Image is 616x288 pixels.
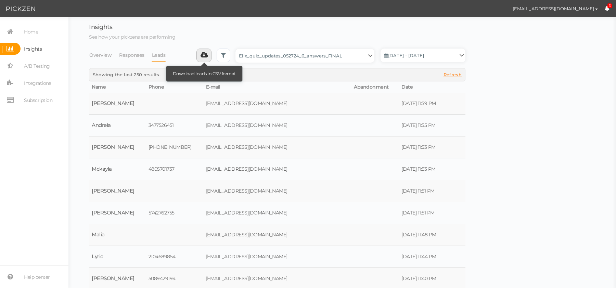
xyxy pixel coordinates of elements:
[89,202,465,224] tr: [PERSON_NAME] 5742762755 [EMAIL_ADDRESS][DOMAIN_NAME] [DATE] 11:51 PM
[146,246,203,268] td: 2104689854
[24,61,50,71] span: A/B Testing
[89,115,146,136] td: Andreia
[24,78,51,89] span: Integrations
[399,136,446,158] td: [DATE] 11:53 PM
[399,93,446,115] td: [DATE] 11:59 PM
[89,136,465,158] tr: [PERSON_NAME] [PHONE_NUMBER] [EMAIL_ADDRESS][DOMAIN_NAME] [DATE] 11:53 PM
[401,84,413,90] span: Date
[607,3,612,9] span: 3
[89,136,146,158] td: [PERSON_NAME]
[89,246,146,268] td: Lyric
[203,115,351,136] td: [EMAIL_ADDRESS][DOMAIN_NAME]
[146,202,203,224] td: 5742762755
[89,180,146,202] td: [PERSON_NAME]
[203,158,351,180] td: [EMAIL_ADDRESS][DOMAIN_NAME]
[399,115,446,136] td: [DATE] 11:55 PM
[89,49,112,62] a: Overview
[399,158,446,180] td: [DATE] 11:53 PM
[89,246,465,268] tr: Lyric 2104689854 [EMAIL_ADDRESS][DOMAIN_NAME] [DATE] 11:44 PM
[399,202,446,224] td: [DATE] 11:51 PM
[152,49,166,62] a: Leads
[168,68,241,79] div: Download leads in CSV format
[354,84,389,90] span: Abandonment
[149,84,164,90] span: Phone
[203,180,351,202] td: [EMAIL_ADDRESS][DOMAIN_NAME]
[203,224,351,246] td: [EMAIL_ADDRESS][DOMAIN_NAME]
[6,5,35,13] img: Pickzen logo
[89,93,146,115] td: [PERSON_NAME]
[119,49,152,62] li: Responses
[119,49,145,62] a: Responses
[506,3,604,14] button: [EMAIL_ADDRESS][DOMAIN_NAME]
[399,180,446,202] td: [DATE] 11:51 PM
[399,224,446,246] td: [DATE] 11:48 PM
[89,224,146,246] td: Malia
[89,180,465,202] tr: [PERSON_NAME] [EMAIL_ADDRESS][DOMAIN_NAME] [DATE] 11:51 PM
[89,93,465,115] tr: [PERSON_NAME] [EMAIL_ADDRESS][DOMAIN_NAME] [DATE] 11:59 PM
[494,3,506,15] img: cd8312e7a6b0c0157f3589280924bf3e
[92,84,106,90] span: Name
[203,202,351,224] td: [EMAIL_ADDRESS][DOMAIN_NAME]
[89,23,112,31] span: Insights
[203,93,351,115] td: [EMAIL_ADDRESS][DOMAIN_NAME]
[24,272,50,283] span: Help center
[146,115,203,136] td: 3477526451
[89,49,119,62] li: Overview
[146,136,203,158] td: [PHONE_NUMBER]
[89,115,465,136] tr: Andreia 3477526451 [EMAIL_ADDRESS][DOMAIN_NAME] [DATE] 11:55 PM
[399,246,446,268] td: [DATE] 11:44 PM
[93,72,161,77] span: Showing the last 250 results.
[89,34,175,40] span: See how your pickzens are performing
[513,6,594,11] span: [EMAIL_ADDRESS][DOMAIN_NAME]
[203,136,351,158] td: [EMAIL_ADDRESS][DOMAIN_NAME]
[89,202,146,224] td: [PERSON_NAME]
[206,84,220,90] span: E-mail
[89,158,465,180] tr: Mckayla 4805701737 [EMAIL_ADDRESS][DOMAIN_NAME] [DATE] 11:53 PM
[152,49,173,62] li: Leads
[24,43,42,54] span: Insights
[381,49,465,62] a: [DATE] - [DATE]
[89,158,146,180] td: Mckayla
[444,72,462,77] span: Refresh
[89,224,465,246] tr: Malia [EMAIL_ADDRESS][DOMAIN_NAME] [DATE] 11:48 PM
[24,26,38,37] span: Home
[146,158,203,180] td: 4805701737
[24,95,52,106] span: Subscription
[203,246,351,268] td: [EMAIL_ADDRESS][DOMAIN_NAME]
